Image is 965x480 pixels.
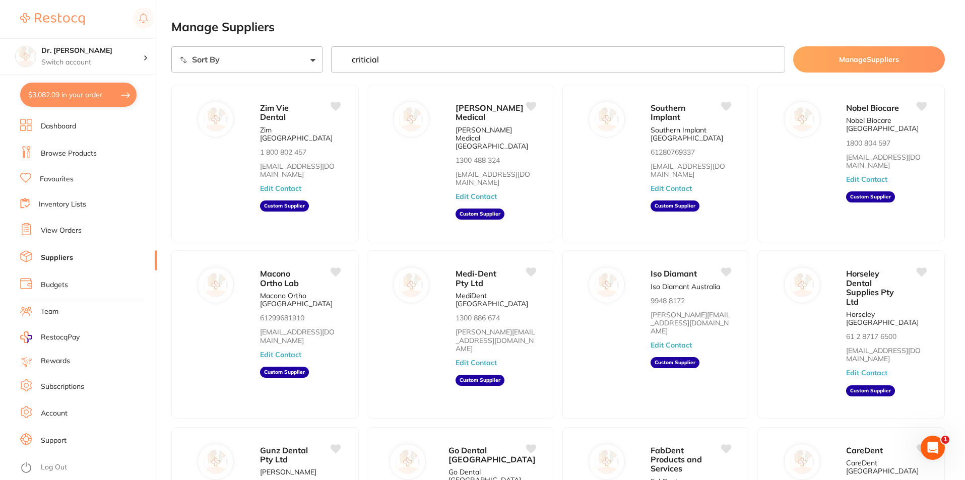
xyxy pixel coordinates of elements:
p: CareDent [GEOGRAPHIC_DATA] [846,459,926,475]
button: $3,082.09 in your order [20,83,137,107]
p: 1300 488 324 [456,156,500,164]
a: Subscriptions [41,382,84,392]
button: Edit Contact [846,175,887,183]
p: 1300 886 674 [456,314,500,322]
a: [EMAIL_ADDRESS][DOMAIN_NAME] [846,347,926,363]
img: Medi-Dent Pty Ltd [399,273,423,298]
p: 1800 804 597 [846,139,890,147]
a: [EMAIL_ADDRESS][DOMAIN_NAME] [260,328,340,344]
a: Favourites [40,174,74,184]
span: Southern Implant [651,103,686,122]
a: [PERSON_NAME][EMAIL_ADDRESS][DOMAIN_NAME] [456,328,536,352]
a: Inventory Lists [39,199,86,210]
span: Horseley Dental Supplies Pty Ltd [846,268,894,306]
aside: Custom Supplier [456,209,504,220]
a: Dashboard [41,121,76,131]
img: Zim Vie Dental [204,107,228,131]
img: FabDent Products and Services [595,450,619,474]
p: 1 800 802 457 [260,148,306,156]
input: Search Suppliers [331,46,786,73]
img: Southern Implant [595,107,619,131]
a: [EMAIL_ADDRESS][DOMAIN_NAME] [846,153,926,169]
a: Restocq Logo [20,8,85,31]
a: Team [41,307,58,317]
aside: Custom Supplier [456,375,504,386]
img: Utech Medical [399,107,423,131]
a: Log Out [41,462,67,472]
button: Edit Contact [456,359,497,367]
aside: Custom Supplier [260,200,309,212]
p: Southern Implant [GEOGRAPHIC_DATA] [651,126,731,142]
span: Nobel Biocare [846,103,899,113]
span: Medi-Dent Pty Ltd [456,268,496,288]
p: [PERSON_NAME] Medical [GEOGRAPHIC_DATA] [456,126,536,150]
h2: Manage Suppliers [171,20,945,34]
img: Iso Diamant [595,273,619,298]
img: RestocqPay [20,331,32,343]
p: Switch account [41,57,143,67]
span: Macono Ortho Lab [260,268,299,288]
p: 61 2 8717 6500 [846,332,896,340]
a: Suppliers [41,253,73,263]
p: [PERSON_NAME] [260,468,316,476]
a: Browse Products [41,149,97,159]
img: Nobel Biocare [790,107,814,131]
a: Rewards [41,356,70,366]
p: 61299681910 [260,314,304,322]
button: Edit Contact [651,184,692,192]
aside: Custom Supplier [846,191,895,202]
aside: Custom Supplier [846,385,895,396]
img: Restocq Logo [20,13,85,25]
a: [PERSON_NAME][EMAIL_ADDRESS][DOMAIN_NAME] [651,311,731,335]
button: Edit Contact [651,341,692,349]
h4: Dr. Kim Carr [41,46,143,56]
a: Budgets [41,280,68,290]
p: Horseley [GEOGRAPHIC_DATA] [846,310,926,326]
button: Log Out [20,460,154,476]
a: [EMAIL_ADDRESS][DOMAIN_NAME] [651,162,731,178]
span: 1 [941,436,949,444]
button: Edit Contact [260,184,301,192]
a: RestocqPay [20,331,80,343]
p: Zim [GEOGRAPHIC_DATA] [260,126,340,142]
a: [EMAIL_ADDRESS][DOMAIN_NAME] [456,170,536,186]
iframe: Intercom live chat [921,436,945,460]
aside: Custom Supplier [651,200,699,212]
span: [PERSON_NAME] Medical [456,103,524,122]
a: [EMAIL_ADDRESS][DOMAIN_NAME] [260,162,340,178]
span: RestocqPay [41,332,80,342]
button: Edit Contact [456,192,497,200]
p: 9948 8172 [651,297,685,305]
span: FabDent Products and Services [651,445,702,474]
span: CareDent [846,445,883,455]
p: 61280769337 [651,148,695,156]
img: Gunz Dental Pty Ltd [204,450,228,474]
aside: Custom Supplier [260,367,309,378]
span: Go Dental [GEOGRAPHIC_DATA] [448,445,536,464]
p: Nobel Biocare [GEOGRAPHIC_DATA] [846,116,926,132]
button: ManageSuppliers [793,46,945,73]
p: Iso Diamant Australia [651,283,720,291]
aside: Custom Supplier [651,357,699,368]
button: Edit Contact [846,369,887,377]
a: Account [41,408,68,419]
img: Dr. Kim Carr [16,46,36,66]
span: Iso Diamant [651,268,697,279]
p: MediDent [GEOGRAPHIC_DATA] [456,292,536,308]
a: Support [41,436,67,446]
img: Macono Ortho Lab [204,273,228,298]
p: Macono Ortho [GEOGRAPHIC_DATA] [260,292,340,308]
button: Edit Contact [260,351,301,359]
a: View Orders [41,226,82,236]
span: Gunz Dental Pty Ltd [260,445,308,464]
img: Go Dental NSW [396,450,420,474]
img: Horseley Dental Supplies Pty Ltd [790,273,814,298]
img: CareDent [790,450,814,474]
span: Zim Vie Dental [260,103,289,122]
